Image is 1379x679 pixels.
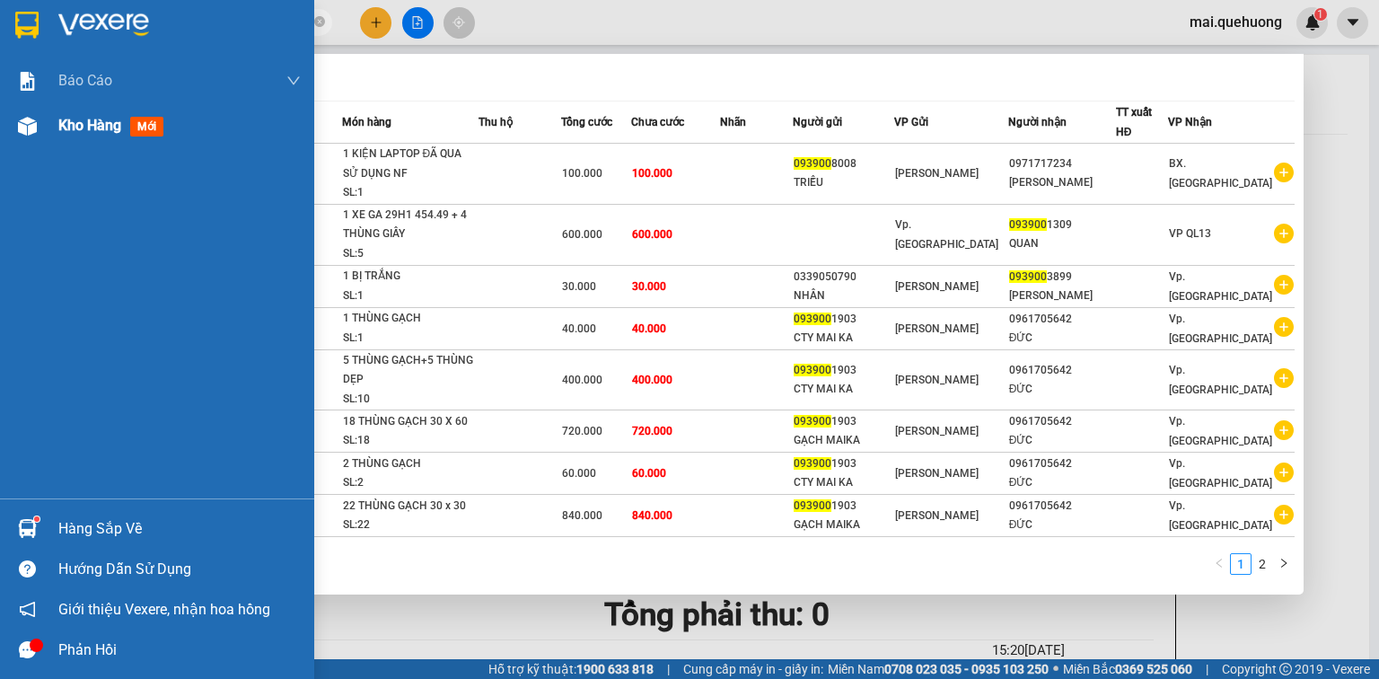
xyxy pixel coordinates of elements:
div: CTY MAI KA [794,329,894,348]
span: Giới thiệu Vexere, nhận hoa hồng [58,598,270,621]
div: 1 BỊ TRẮNG [343,267,478,287]
div: SL: 18 [343,431,478,451]
span: message [19,641,36,658]
div: ĐỨC [1009,516,1115,534]
sup: 1 [34,516,40,522]
b: Biên nhận gởi hàng hóa [116,26,172,172]
div: Hàng sắp về [58,516,301,542]
span: Người gửi [793,116,842,128]
span: plus-circle [1274,224,1294,243]
div: Phản hồi [58,637,301,664]
div: 8008 [794,154,894,173]
span: 100.000 [632,167,672,180]
span: 093900 [794,499,831,512]
a: 2 [1252,554,1272,574]
div: SL: 1 [343,183,478,203]
img: warehouse-icon [18,117,37,136]
span: Tổng cước [561,116,612,128]
span: 30.000 [562,280,596,293]
li: 1 [1230,553,1252,575]
div: 2 THÙNG GẠCH [343,454,478,474]
span: 60.000 [562,467,596,480]
div: CTY MAI KA [794,380,894,399]
div: SL: 1 [343,287,478,306]
span: 30.000 [632,280,666,293]
span: plus-circle [1274,275,1294,295]
span: notification [19,601,36,618]
div: TRIỀU [794,173,894,192]
span: VP Gửi [894,116,928,128]
span: 093900 [794,157,831,170]
span: 40.000 [562,322,596,335]
div: SL: 1 [343,329,478,348]
div: 0961705642 [1009,310,1115,329]
span: plus-circle [1274,163,1294,182]
span: right [1278,558,1289,569]
div: 1903 [794,454,894,473]
span: left [1214,558,1225,569]
span: Người nhận [1008,116,1067,128]
div: 1903 [794,497,894,516]
div: Hướng dẫn sử dụng [58,556,301,583]
span: 093900 [794,457,831,470]
span: close-circle [314,14,325,31]
b: An Anh Limousine [22,116,99,200]
button: left [1208,553,1230,575]
span: Món hàng [342,116,391,128]
a: 1 [1231,554,1251,574]
img: warehouse-icon [18,519,37,538]
span: Báo cáo [58,69,112,92]
span: 093900 [794,313,831,325]
span: 840.000 [632,509,672,522]
div: 0947850169 [1009,539,1115,558]
span: 093900 [794,364,831,376]
img: logo-vxr [15,12,39,39]
span: 093900 [1009,218,1047,231]
div: 1 XE GA 29H1 454.49 + 4 THÙNG GIẤY [343,206,478,244]
span: [PERSON_NAME] [895,509,979,522]
div: 1903 [794,412,894,431]
li: 2 [1252,553,1273,575]
span: Kho hàng [58,117,121,134]
span: 400.000 [562,374,602,386]
span: 720.000 [562,425,602,437]
span: Vp. [GEOGRAPHIC_DATA] [1169,364,1272,396]
span: 840.000 [562,509,602,522]
div: 0339050790 [794,268,894,287]
span: Vp. [GEOGRAPHIC_DATA] [1169,270,1272,303]
span: mới [130,117,163,137]
span: down [286,74,301,88]
span: 600.000 [632,228,672,241]
div: 0961705642 [1009,412,1115,431]
span: BX. [GEOGRAPHIC_DATA] [1169,157,1272,190]
span: 093900 [794,542,831,554]
span: BX. [GEOGRAPHIC_DATA] [1169,542,1272,574]
span: close-circle [314,16,325,27]
span: Vp. [GEOGRAPHIC_DATA] [1169,415,1272,447]
span: 600.000 [562,228,602,241]
div: 6954 [794,539,894,558]
div: 1 KIỆN LAPTOP ĐÃ QUA SỬ DỤNG NF [343,145,478,183]
span: 60.000 [632,467,666,480]
div: ĐỨC [1009,473,1115,492]
span: [PERSON_NAME] [895,425,979,437]
span: plus-circle [1274,420,1294,440]
div: 0961705642 [1009,361,1115,380]
div: ĐỨC [1009,380,1115,399]
li: Previous Page [1208,553,1230,575]
span: [PERSON_NAME] [895,167,979,180]
img: solution-icon [18,72,37,91]
span: VP Nhận [1168,116,1212,128]
span: question-circle [19,560,36,578]
div: 1903 [794,361,894,380]
span: Vp. [GEOGRAPHIC_DATA] [1169,499,1272,532]
span: 720.000 [632,425,672,437]
li: Next Page [1273,553,1295,575]
div: 1309 [1009,216,1115,234]
span: [PERSON_NAME] [895,280,979,293]
div: 0971717234 [1009,154,1115,173]
div: [PERSON_NAME] [1009,173,1115,192]
span: 40.000 [632,322,666,335]
span: [PERSON_NAME] [895,467,979,480]
div: 3899 [1009,268,1115,287]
